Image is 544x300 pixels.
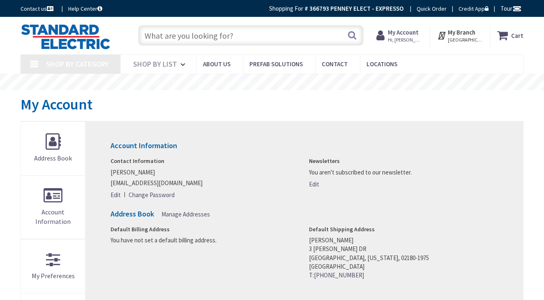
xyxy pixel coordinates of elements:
a: Address Book [21,122,85,175]
a: Cart [497,28,523,43]
strong: # [304,5,308,12]
a: Quick Order [417,5,447,13]
a: My Account Hi, [PERSON_NAME] [376,28,423,43]
a: Credit App [459,5,489,13]
strong: My Branch [448,28,475,36]
span: Default Shipping Address [309,226,375,233]
input: What are you looking for? [138,25,364,46]
span: Shop By Category [46,59,109,69]
a: Manage Addresses [161,210,210,219]
span: Default Billing Address [111,226,170,233]
span: Prefab Solutions [249,60,303,68]
span: Shop By List [133,59,177,69]
span: Shopping For [269,5,303,12]
a: Help Center [68,5,102,13]
span: Hi, [PERSON_NAME] [388,37,423,43]
a: Edit [111,191,127,199]
span: Tour [500,5,521,12]
p: [PERSON_NAME] [EMAIL_ADDRESS][DOMAIN_NAME] [111,167,300,188]
span: Address Book [34,154,72,162]
span: Locations [367,60,397,68]
a: Edit [309,180,319,188]
address: You have not set a default billing address. [111,236,300,244]
a: My Preferences [21,240,85,293]
a: Account Information [21,176,85,239]
span: My Account [21,95,92,114]
span: Contact Information [111,157,164,165]
strong: Cart [511,28,523,43]
strong: 366793 PENNEY ELECT - EXPRESSO [309,5,403,12]
div: My Branch [GEOGRAPHIC_DATA], [GEOGRAPHIC_DATA] [437,28,483,43]
span: [GEOGRAPHIC_DATA], [GEOGRAPHIC_DATA] [448,37,483,43]
a: Contact us [21,5,55,13]
a: Change Password [129,191,175,199]
a: [PHONE_NUMBER] [314,271,364,279]
strong: Address Book [111,209,154,219]
img: Standard Electric [21,24,111,49]
span: Newsletters [309,157,340,165]
span: Edit [111,191,121,199]
span: Contact [322,60,348,68]
span: My Preferences [32,272,75,280]
rs-layer: [MEDICAL_DATA]: Our Commitment to Our Employees and Customers [143,78,420,87]
iframe: Opens a widget where you can find more information [463,277,519,298]
span: Account Information [35,208,71,226]
address: [PERSON_NAME] 3 [PERSON_NAME] DR [GEOGRAPHIC_DATA], [US_STATE], 02180-1975 [GEOGRAPHIC_DATA] T: [309,236,498,280]
span: About Us [203,60,231,68]
strong: My Account [388,28,419,36]
strong: Account Information [111,141,177,150]
p: You aren't subscribed to our newsletter. [309,167,498,178]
